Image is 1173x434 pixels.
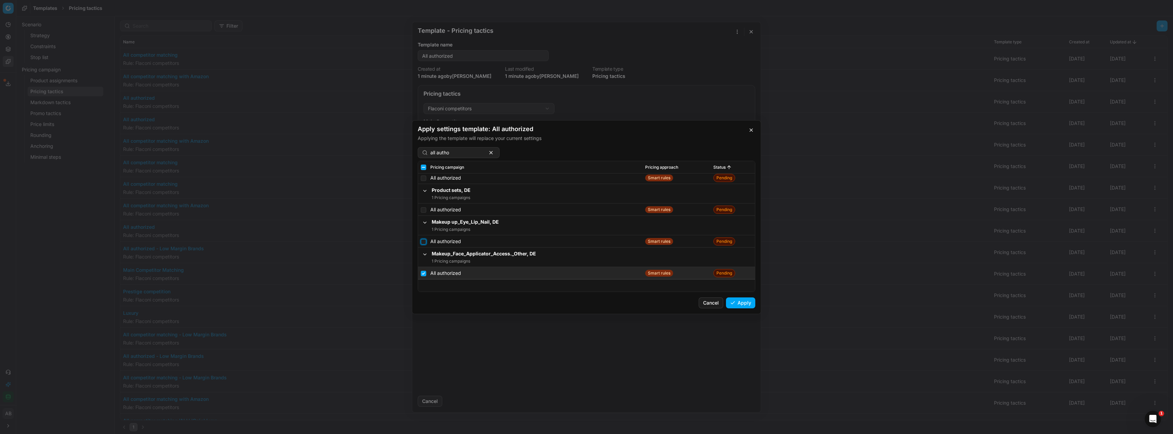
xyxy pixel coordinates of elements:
[430,238,640,244] div: All authorized
[713,173,735,182] span: Pending
[430,269,640,276] div: All authorized
[645,270,673,277] span: Smart rules
[432,227,470,232] span: 1 Pricing campaigns
[430,164,464,170] span: Pricing campaign
[699,297,723,308] button: Cancel
[418,135,755,142] p: Applying the template will replace your current settings
[432,258,470,264] span: 1 Pricing campaigns
[726,297,755,308] button: Apply
[713,237,735,245] span: Pending
[1145,411,1161,427] iframe: Intercom live chat
[1159,411,1164,416] span: 1
[430,206,640,213] div: All authorized
[432,250,536,257] h5: Makeup_Face_Applicator_Access._Other, DE
[418,126,755,132] h2: Apply settings template: All authorized
[645,238,673,245] span: Smart rules
[726,164,732,170] button: Sorted by Status ascending
[645,206,673,213] span: Smart rules
[713,164,726,170] span: Status
[432,195,470,200] span: 1 Pricing campaigns
[430,149,481,156] input: Search
[713,205,735,213] span: Pending
[430,174,640,181] div: All authorized
[645,174,673,181] span: Smart rules
[713,269,735,277] span: Pending
[432,187,471,194] h5: Product sets, DE
[645,164,678,170] span: Pricing approach
[432,219,499,225] h5: Makeup up_Eye_Lip_Nail, DE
